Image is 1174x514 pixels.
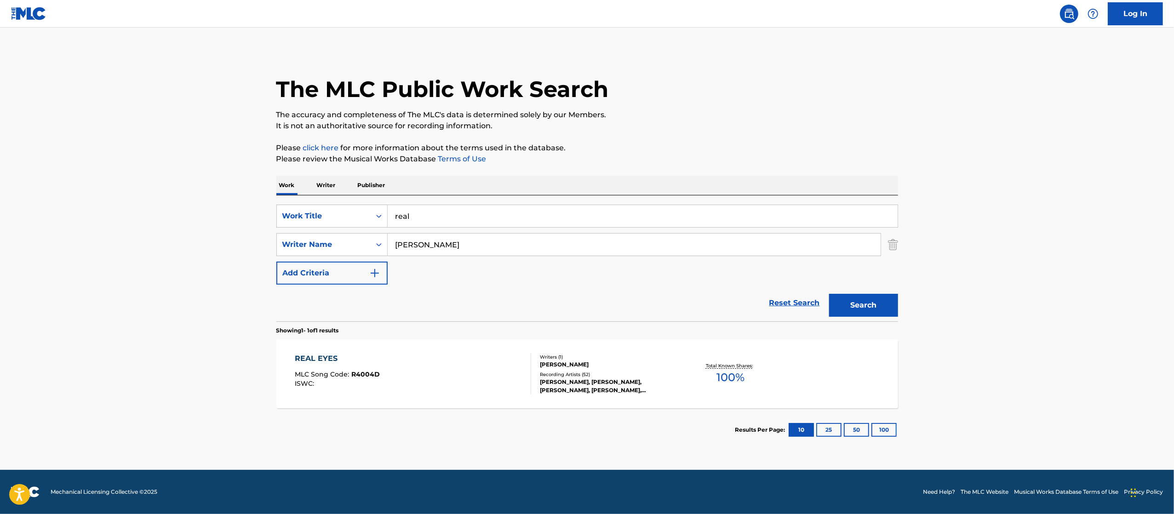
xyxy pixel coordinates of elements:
a: Public Search [1060,5,1078,23]
div: Writers ( 1 ) [540,354,679,360]
a: The MLC Website [961,488,1008,496]
p: Please review the Musical Works Database [276,154,898,165]
div: Drag [1131,479,1136,507]
div: Recording Artists ( 52 ) [540,371,679,378]
img: MLC Logo [11,7,46,20]
a: Need Help? [923,488,955,496]
span: R4004D [351,370,380,378]
p: Writer [314,176,338,195]
div: [PERSON_NAME], [PERSON_NAME], [PERSON_NAME], [PERSON_NAME], [PERSON_NAME] [540,378,679,394]
p: Showing 1 - 1 of 1 results [276,326,339,335]
p: The accuracy and completeness of The MLC's data is determined solely by our Members. [276,109,898,120]
span: Mechanical Licensing Collective © 2025 [51,488,157,496]
img: search [1064,8,1075,19]
a: Privacy Policy [1124,488,1163,496]
span: ISWC : [295,379,316,388]
button: 10 [789,423,814,437]
button: 50 [844,423,869,437]
p: Total Known Shares: [706,362,755,369]
span: MLC Song Code : [295,370,351,378]
img: help [1088,8,1099,19]
div: Work Title [282,211,365,222]
div: Writer Name [282,239,365,250]
a: Reset Search [765,293,825,313]
img: logo [11,486,40,497]
p: Please for more information about the terms used in the database. [276,143,898,154]
span: 100 % [716,369,744,386]
div: Help [1084,5,1102,23]
p: Publisher [355,176,388,195]
div: [PERSON_NAME] [540,360,679,369]
button: Add Criteria [276,262,388,285]
a: REAL EYESMLC Song Code:R4004DISWC:Writers (1)[PERSON_NAME]Recording Artists (52)[PERSON_NAME], [P... [276,339,898,408]
button: Search [829,294,898,317]
p: It is not an authoritative source for recording information. [276,120,898,131]
h1: The MLC Public Work Search [276,75,609,103]
img: 9d2ae6d4665cec9f34b9.svg [369,268,380,279]
iframe: Chat Widget [1128,470,1174,514]
form: Search Form [276,205,898,321]
button: 100 [871,423,897,437]
p: Work [276,176,298,195]
p: Results Per Page: [735,426,788,434]
a: Terms of Use [436,154,487,163]
div: REAL EYES [295,353,380,364]
button: 25 [816,423,842,437]
a: click here [303,143,339,152]
img: Delete Criterion [888,233,898,256]
a: Log In [1108,2,1163,25]
a: Musical Works Database Terms of Use [1014,488,1118,496]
